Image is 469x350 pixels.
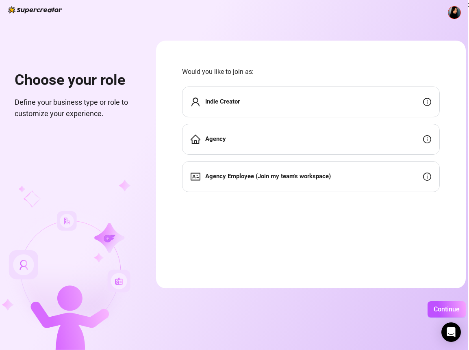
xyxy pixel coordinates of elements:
[428,301,466,318] button: Continue
[191,134,200,144] span: home
[205,98,240,105] strong: Indie Creator
[448,6,460,19] img: ALV-UjXWBoFSyDDfz7mbZ5f9tfFXevoA0s8D6czdwCIsJYuM_NtuCcT-HSxHXmlqOUcB1Ew-dVsOruKClBCsfYHgq293raNJv...
[15,97,137,120] span: Define your business type or role to customize your experience.
[15,71,137,89] h1: Choose your role
[8,6,62,13] img: logo
[191,172,200,181] span: idcard
[182,67,440,77] span: Would you like to join as:
[423,98,431,106] span: info-circle
[423,135,431,143] span: info-circle
[205,135,226,143] strong: Agency
[423,173,431,181] span: info-circle
[441,322,461,342] div: Open Intercom Messenger
[434,305,460,313] span: Continue
[205,173,331,180] strong: Agency Employee (Join my team's workspace)
[191,97,200,107] span: user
